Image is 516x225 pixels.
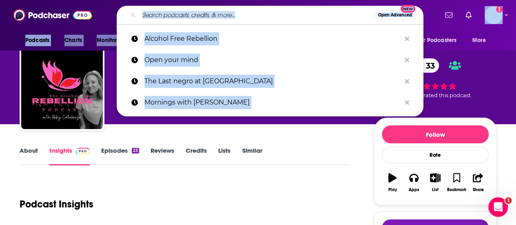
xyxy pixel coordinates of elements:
iframe: Intercom live chat [488,197,508,217]
p: Open your mind [144,49,401,71]
div: 33 1 personrated this podcast [374,53,496,104]
a: The Last negro at [GEOGRAPHIC_DATA] [117,71,423,92]
span: Charts [64,35,82,46]
a: Credits [186,147,207,165]
span: rated this podcast [423,92,471,98]
span: Open Advanced [378,13,412,17]
a: About [20,147,38,165]
h1: Podcast Insights [20,198,93,210]
button: Bookmark [446,168,467,197]
div: Play [388,187,397,192]
button: List [425,168,446,197]
button: Follow [382,125,489,143]
a: Alcohol Free Rebellion [117,28,423,49]
span: Logged in as LBraverman [485,6,503,24]
p: The Last negro at harvard [144,71,401,92]
a: Show notifications dropdown [442,8,456,22]
button: Apps [403,168,424,197]
p: Alcohol Free Rebellion [144,28,401,49]
button: Play [382,168,403,197]
span: For Podcasters [417,35,456,46]
button: open menu [467,33,496,48]
a: 33 [410,58,439,73]
span: Podcasts [25,35,49,46]
button: open menu [91,33,136,48]
a: Mornings with [PERSON_NAME] [117,92,423,113]
img: User Profile [485,6,503,24]
div: 23 [132,148,139,154]
p: Mornings with Zerlina [144,92,401,113]
button: open menu [412,33,468,48]
img: The Alcohol-Free Rebellion [21,47,103,129]
button: open menu [20,33,60,48]
a: Reviews [151,147,174,165]
button: Share [467,168,489,197]
div: Search podcasts, credits, & more... [117,6,423,25]
svg: Add a profile image [496,6,503,13]
img: Podchaser Pro [75,148,90,154]
a: Charts [59,33,87,48]
a: InsightsPodchaser Pro [49,147,90,165]
a: Lists [218,147,230,165]
a: Show notifications dropdown [462,8,475,22]
a: Similar [242,147,262,165]
span: Monitoring [97,35,126,46]
button: Open AdvancedNew [374,10,416,20]
a: Episodes23 [101,147,139,165]
span: 33 [418,58,439,73]
button: Show profile menu [485,6,503,24]
a: Open your mind [117,49,423,71]
span: More [472,35,486,46]
div: Apps [409,187,419,192]
div: Bookmark [447,187,466,192]
div: List [432,187,438,192]
span: 1 [505,197,512,204]
div: Rate [382,147,489,163]
span: New [401,5,415,13]
input: Search podcasts, credits, & more... [139,9,374,22]
img: Podchaser - Follow, Share and Rate Podcasts [13,7,92,23]
div: Share [472,187,483,192]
